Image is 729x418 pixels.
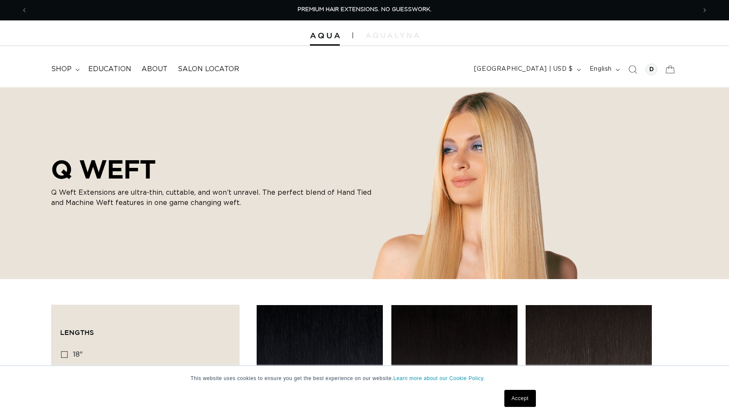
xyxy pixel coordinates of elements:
[46,60,83,79] summary: shop
[393,375,485,381] a: Learn more about our Cookie Policy.
[504,390,536,407] a: Accept
[83,60,136,79] a: Education
[191,375,538,382] p: This website uses cookies to ensure you get the best experience on our website.
[51,65,72,74] span: shop
[142,65,168,74] span: About
[173,60,244,79] a: Salon Locator
[73,351,83,358] span: 18"
[584,61,623,78] button: English
[60,329,94,336] span: Lengths
[310,33,340,39] img: Aqua Hair Extensions
[88,65,131,74] span: Education
[15,2,34,18] button: Previous announcement
[695,2,714,18] button: Next announcement
[366,33,419,38] img: aqualyna.com
[136,60,173,79] a: About
[590,65,612,74] span: English
[298,7,431,12] span: PREMIUM HAIR EXTENSIONS. NO GUESSWORK.
[178,65,239,74] span: Salon Locator
[51,154,375,184] h2: Q WEFT
[623,60,642,79] summary: Search
[60,314,231,344] summary: Lengths (0 selected)
[469,61,584,78] button: [GEOGRAPHIC_DATA] | USD $
[474,65,573,74] span: [GEOGRAPHIC_DATA] | USD $
[51,187,375,208] p: Q Weft Extensions are ultra-thin, cuttable, and won’t unravel. The perfect blend of Hand Tied and...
